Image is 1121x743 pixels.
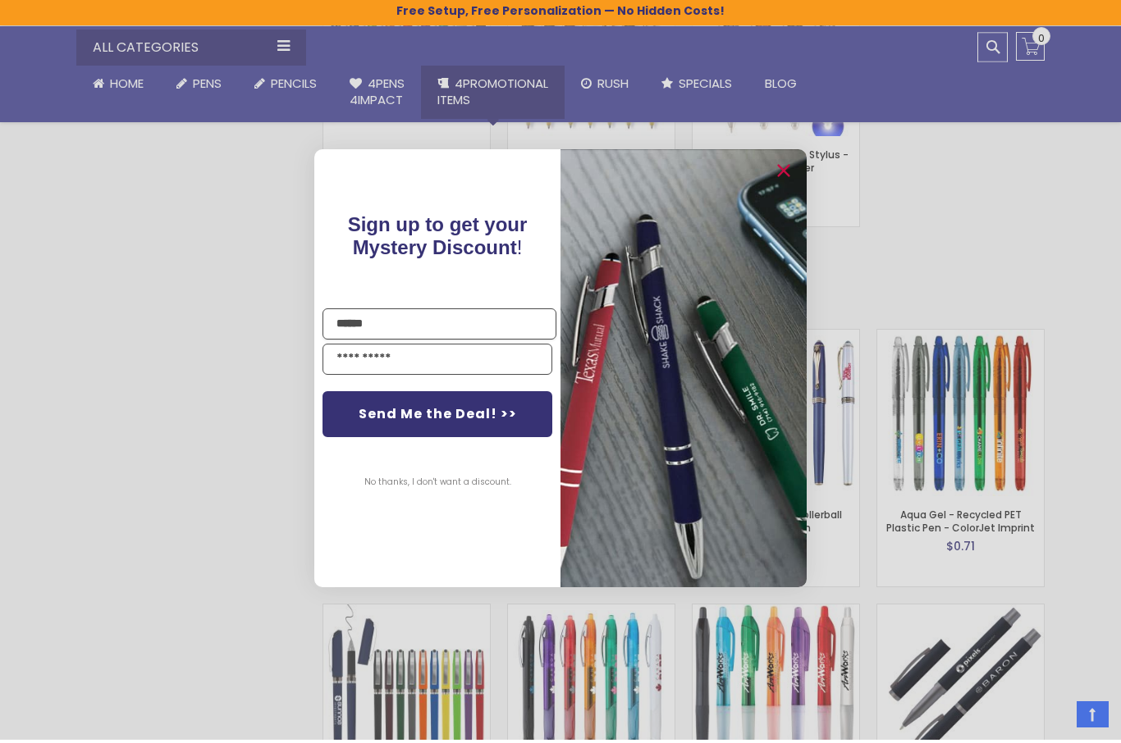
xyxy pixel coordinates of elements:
button: Close dialog [771,161,797,187]
button: Send Me the Deal! >> [323,394,552,440]
span: ! [348,217,528,262]
button: No thanks, I don't want a discount. [356,465,519,506]
img: pop-up-image [560,153,807,590]
iframe: Google Customer Reviews [986,699,1121,743]
span: Sign up to get your Mystery Discount [348,217,528,262]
